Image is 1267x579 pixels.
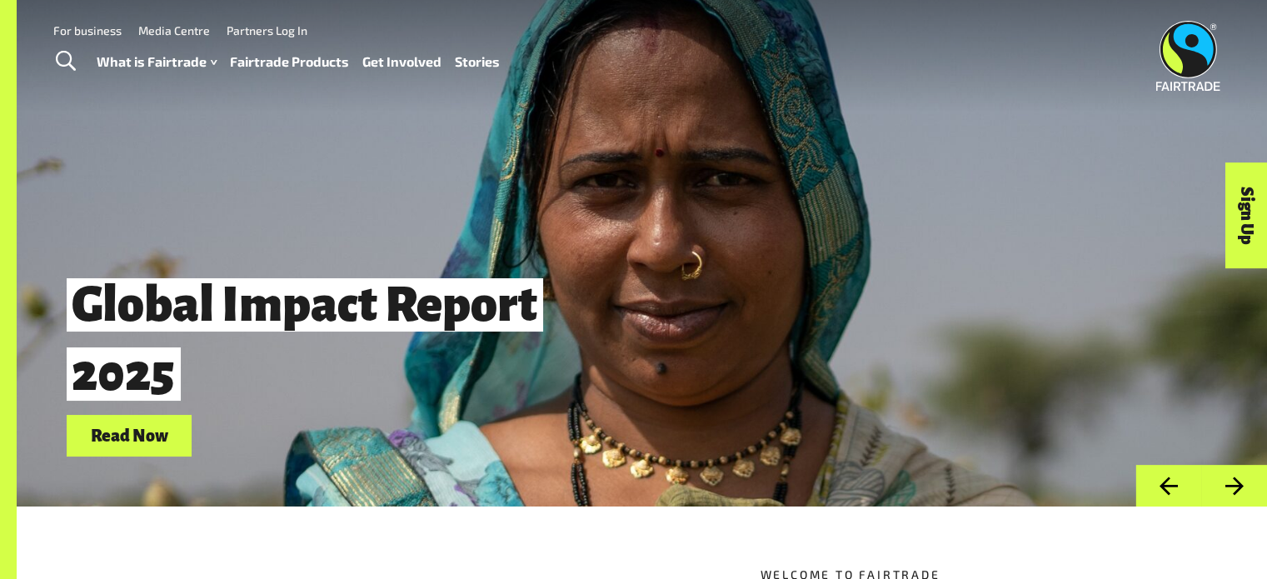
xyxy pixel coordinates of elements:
[45,41,86,82] a: Toggle Search
[67,415,192,457] a: Read Now
[138,23,210,37] a: Media Centre
[227,23,307,37] a: Partners Log In
[1135,465,1201,507] button: Previous
[67,278,543,401] span: Global Impact Report 2025
[1201,465,1267,507] button: Next
[1156,21,1220,91] img: Fairtrade Australia New Zealand logo
[53,23,122,37] a: For business
[362,50,441,74] a: Get Involved
[455,50,500,74] a: Stories
[97,50,217,74] a: What is Fairtrade
[230,50,349,74] a: Fairtrade Products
